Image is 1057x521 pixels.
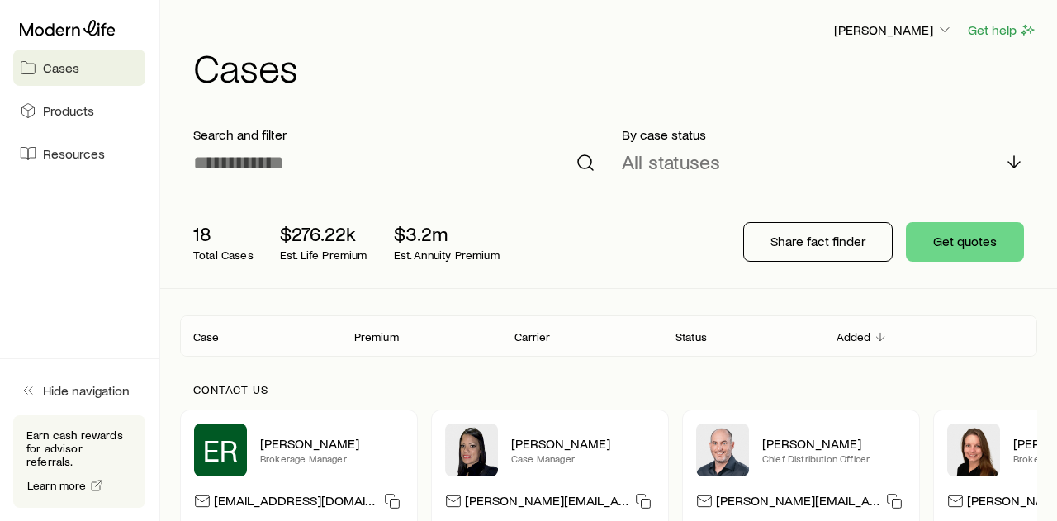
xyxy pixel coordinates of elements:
[465,492,628,514] p: [PERSON_NAME][EMAIL_ADDRESS][DOMAIN_NAME]
[27,480,87,491] span: Learn more
[967,21,1037,40] button: Get help
[743,222,893,262] button: Share fact finder
[13,135,145,172] a: Resources
[260,435,404,452] p: [PERSON_NAME]
[947,424,1000,476] img: Ellen Wall
[280,222,367,245] p: $276.22k
[762,452,906,465] p: Chief Distribution Officer
[43,145,105,162] span: Resources
[837,330,871,343] p: Added
[622,126,1024,143] p: By case status
[675,330,707,343] p: Status
[696,424,749,476] img: Dan Pierson
[214,492,377,514] p: [EMAIL_ADDRESS][DOMAIN_NAME]
[445,424,498,476] img: Elana Hasten
[193,222,254,245] p: 18
[622,150,720,173] p: All statuses
[180,315,1037,357] div: Client cases
[26,429,132,468] p: Earn cash rewards for advisor referrals.
[514,330,550,343] p: Carrier
[203,433,238,467] span: ER
[716,492,879,514] p: [PERSON_NAME][EMAIL_ADDRESS][DOMAIN_NAME]
[13,372,145,409] button: Hide navigation
[193,249,254,262] p: Total Cases
[834,21,953,38] p: [PERSON_NAME]
[511,435,655,452] p: [PERSON_NAME]
[13,50,145,86] a: Cases
[394,222,500,245] p: $3.2m
[43,382,130,399] span: Hide navigation
[280,249,367,262] p: Est. Life Premium
[770,233,865,249] p: Share fact finder
[193,383,1024,396] p: Contact us
[193,47,1037,87] h1: Cases
[43,102,94,119] span: Products
[193,126,595,143] p: Search and filter
[13,92,145,129] a: Products
[906,222,1024,262] button: Get quotes
[833,21,954,40] button: [PERSON_NAME]
[193,330,220,343] p: Case
[394,249,500,262] p: Est. Annuity Premium
[354,330,399,343] p: Premium
[43,59,79,76] span: Cases
[511,452,655,465] p: Case Manager
[762,435,906,452] p: [PERSON_NAME]
[13,415,145,508] div: Earn cash rewards for advisor referrals.Learn more
[260,452,404,465] p: Brokerage Manager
